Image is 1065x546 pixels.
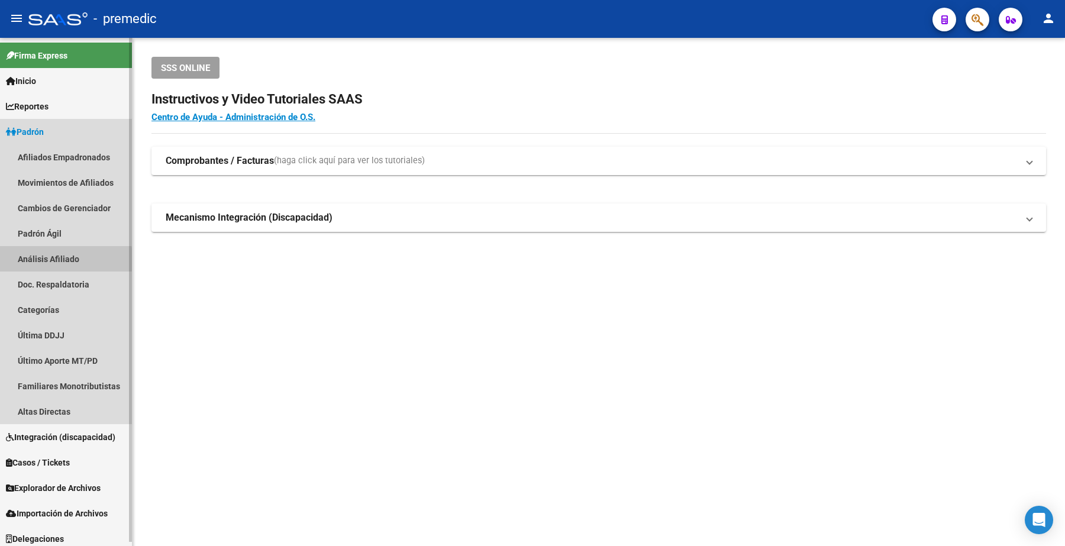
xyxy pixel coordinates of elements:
[6,482,101,495] span: Explorador de Archivos
[6,100,49,113] span: Reportes
[274,154,425,167] span: (haga click aquí para ver los tutoriales)
[151,112,315,122] a: Centro de Ayuda - Administración de O.S.
[6,125,44,138] span: Padrón
[1025,506,1053,534] div: Open Intercom Messenger
[166,154,274,167] strong: Comprobantes / Facturas
[166,211,333,224] strong: Mecanismo Integración (Discapacidad)
[6,532,64,545] span: Delegaciones
[151,203,1046,232] mat-expansion-panel-header: Mecanismo Integración (Discapacidad)
[9,11,24,25] mat-icon: menu
[6,75,36,88] span: Inicio
[151,57,220,79] button: SSS ONLINE
[161,63,210,73] span: SSS ONLINE
[6,431,115,444] span: Integración (discapacidad)
[6,49,67,62] span: Firma Express
[93,6,157,32] span: - premedic
[6,456,70,469] span: Casos / Tickets
[1041,11,1056,25] mat-icon: person
[6,507,108,520] span: Importación de Archivos
[151,147,1046,175] mat-expansion-panel-header: Comprobantes / Facturas(haga click aquí para ver los tutoriales)
[151,88,1046,111] h2: Instructivos y Video Tutoriales SAAS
